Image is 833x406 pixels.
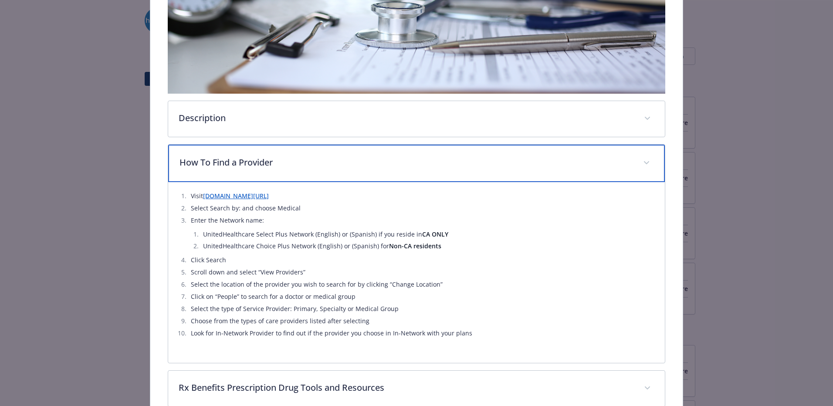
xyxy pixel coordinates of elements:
strong: Non-CA residents [389,242,441,250]
li: Select the type of Service Provider: Primary, Specialty or Medical Group [188,304,654,314]
li: Click on “People” to search for a doctor or medical group [188,291,654,302]
li: Visit [188,191,654,201]
li: UnitedHealthcare Select Plus Network (English) or (Spanish) if you reside in [200,229,654,240]
a: [DOMAIN_NAME][URL] [203,192,269,200]
p: Description [179,112,633,125]
li: Select Search by: and choose Medical [188,203,654,213]
div: How To Find a Provider [168,145,665,182]
li: Look for In-Network Provider to find out if the provider you choose in In-Network with your plans [188,328,654,338]
li: Scroll down and select “View Providers” [188,267,654,277]
li: Enter the Network name: [188,215,654,252]
p: Rx Benefits Prescription Drug Tools and Resources [179,381,633,394]
strong: CA ONLY [422,230,448,238]
li: Select the location of the provider you wish to search for by clicking “Change Location” [188,279,654,290]
li: UnitedHealthcare Choice Plus Network (English) or (Spanish) for [200,241,654,251]
p: How To Find a Provider [179,156,633,169]
div: Description [168,101,665,137]
li: Click Search [188,255,654,265]
div: How To Find a Provider [168,182,665,363]
li: Choose from the types of care providers listed after selecting [188,316,654,326]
